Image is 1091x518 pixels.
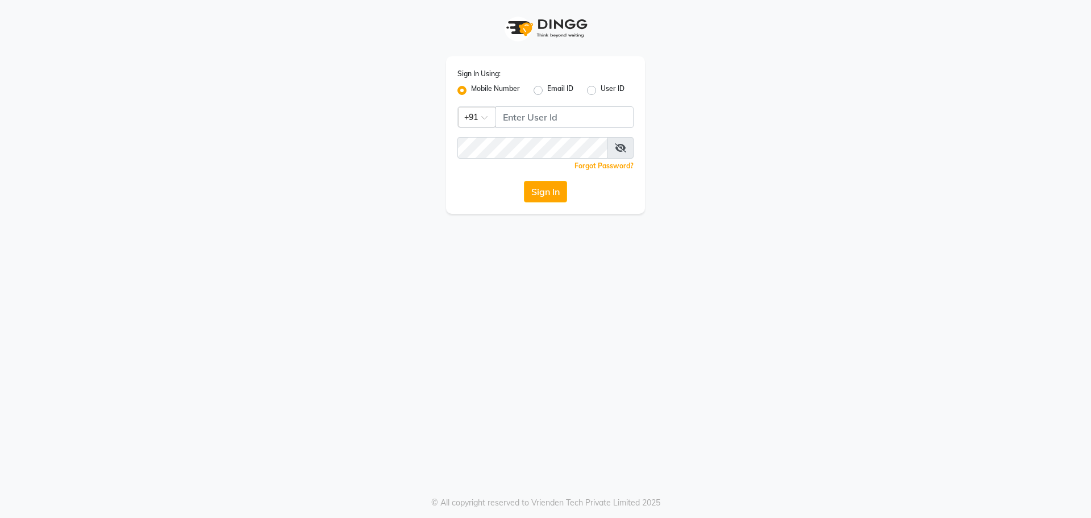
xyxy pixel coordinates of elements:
img: logo1.svg [500,11,591,45]
button: Sign In [524,181,567,202]
label: User ID [601,84,624,97]
label: Mobile Number [471,84,520,97]
label: Sign In Using: [457,69,501,79]
input: Username [457,137,608,159]
label: Email ID [547,84,573,97]
input: Username [495,106,634,128]
a: Forgot Password? [574,161,634,170]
